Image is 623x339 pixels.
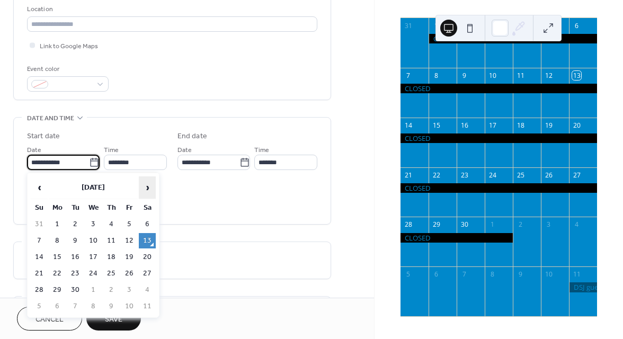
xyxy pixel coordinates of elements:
td: 3 [121,282,138,298]
button: Save [86,307,141,331]
td: 21 [31,266,48,281]
td: 18 [103,249,120,265]
td: 20 [139,249,156,265]
td: 28 [31,282,48,298]
div: 11 [572,270,581,279]
div: 23 [460,171,469,180]
td: 15 [49,249,66,265]
div: 17 [488,121,497,130]
td: 9 [67,233,84,248]
div: Start date [27,131,60,142]
td: 1 [85,282,102,298]
td: 9 [103,299,120,314]
td: 10 [121,299,138,314]
div: 22 [432,171,441,180]
div: 10 [488,71,497,80]
td: 2 [67,217,84,232]
td: 5 [31,299,48,314]
div: 29 [432,220,441,229]
div: 14 [404,121,413,130]
td: 6 [49,299,66,314]
span: ‹ [31,177,47,198]
div: 13 [572,71,581,80]
th: We [85,200,102,216]
td: 14 [31,249,48,265]
div: 8 [488,270,497,279]
div: 31 [404,21,413,30]
div: 18 [516,121,525,130]
div: 9 [460,71,469,80]
td: 24 [85,266,102,281]
td: 5 [121,217,138,232]
span: Save [105,314,122,325]
th: Th [103,200,120,216]
td: 11 [103,233,120,248]
div: 26 [544,171,553,180]
td: 1 [49,217,66,232]
div: 24 [488,171,497,180]
div: CLOSED [400,233,513,243]
div: 3 [544,220,553,229]
td: 12 [121,233,138,248]
span: Date [177,145,192,156]
th: Su [31,200,48,216]
th: Mo [49,200,66,216]
td: 30 [67,282,84,298]
div: 27 [572,171,581,180]
div: 4 [572,220,581,229]
div: 11 [516,71,525,80]
div: 5 [404,270,413,279]
td: 26 [121,266,138,281]
div: Location [27,4,315,15]
td: 3 [85,217,102,232]
div: Event color [27,64,106,75]
td: 31 [31,217,48,232]
td: 7 [31,233,48,248]
td: 13 [139,233,156,248]
th: Sa [139,200,156,216]
div: 20 [572,121,581,130]
div: 6 [572,21,581,30]
div: 1 [488,220,497,229]
td: 11 [139,299,156,314]
div: 6 [432,270,441,279]
div: 7 [404,71,413,80]
div: CLOSED [400,183,597,193]
td: 19 [121,249,138,265]
td: 6 [139,217,156,232]
span: Time [104,145,119,156]
div: 25 [516,171,525,180]
div: 15 [432,121,441,130]
td: 4 [103,217,120,232]
td: 4 [139,282,156,298]
button: Cancel [17,307,82,331]
div: End date [177,131,207,142]
div: 7 [460,270,469,279]
div: CLOSED [429,34,597,43]
span: Date and time [27,113,74,124]
td: 17 [85,249,102,265]
span: › [139,177,155,198]
span: Date [27,145,41,156]
div: 28 [404,220,413,229]
td: 10 [85,233,102,248]
td: 8 [85,299,102,314]
div: 8 [432,71,441,80]
td: 22 [49,266,66,281]
div: 2 [516,220,525,229]
div: 12 [544,71,553,80]
th: [DATE] [49,176,138,199]
td: 23 [67,266,84,281]
span: Time [254,145,269,156]
div: 30 [460,220,469,229]
td: 25 [103,266,120,281]
div: 16 [460,121,469,130]
span: Link to Google Maps [40,41,98,52]
td: 16 [67,249,84,265]
div: 19 [544,121,553,130]
div: CLOSED [400,133,597,143]
td: 7 [67,299,84,314]
div: 1 [432,21,441,30]
td: 27 [139,266,156,281]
